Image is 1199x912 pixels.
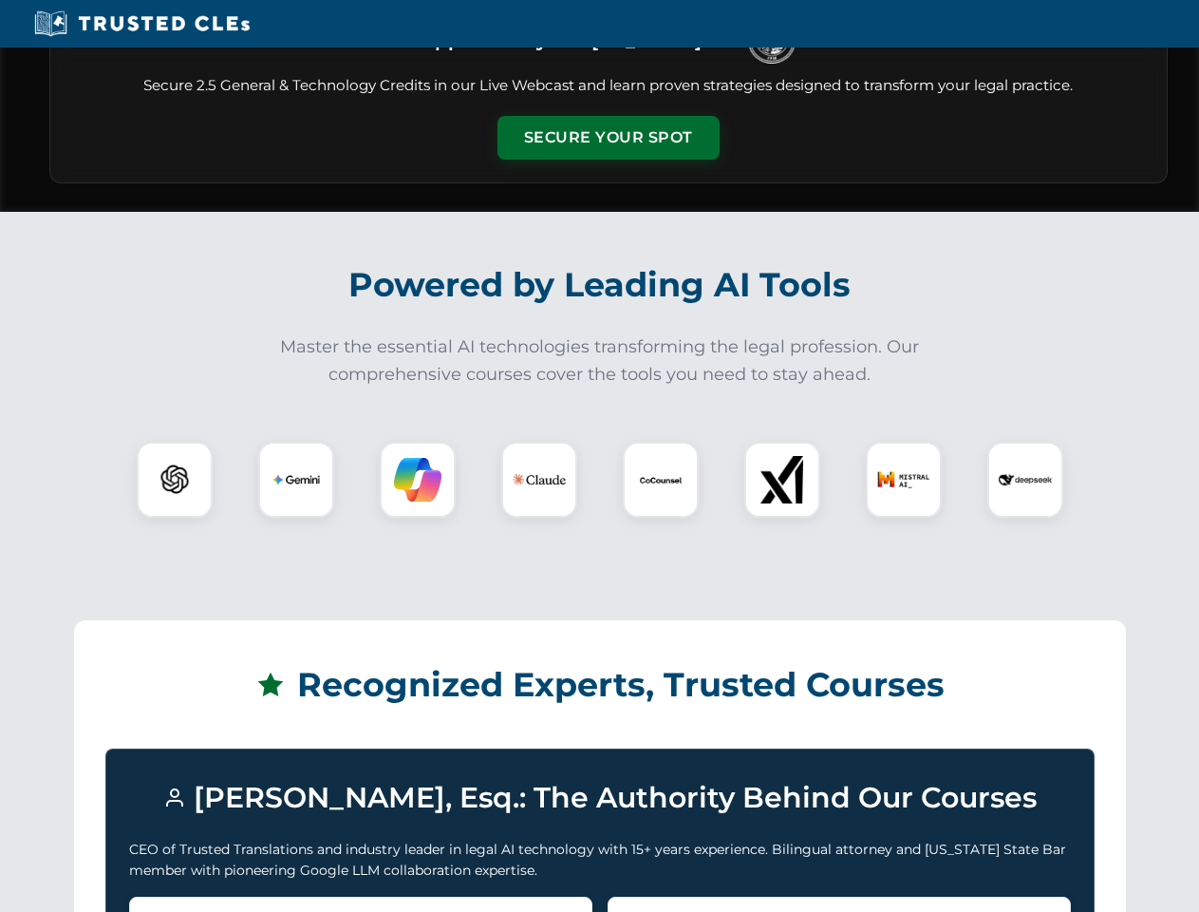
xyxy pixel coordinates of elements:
[74,252,1126,318] h2: Powered by Leading AI Tools
[497,116,720,160] button: Secure Your Spot
[380,442,456,518] div: Copilot
[999,453,1052,506] img: DeepSeek Logo
[513,453,566,506] img: Claude Logo
[137,442,213,518] div: ChatGPT
[637,456,684,503] img: CoCounsel Logo
[268,333,932,389] p: Master the essential AI technologies transforming the legal profession. Our comprehensive courses...
[105,652,1095,718] h2: Recognized Experts, Trusted Courses
[877,453,930,506] img: Mistral AI Logo
[987,442,1063,518] div: DeepSeek
[258,442,334,518] div: Gemini
[129,772,1071,824] h3: [PERSON_NAME], Esq.: The Authority Behind Our Courses
[272,456,320,503] img: Gemini Logo
[73,75,1144,97] p: Secure 2.5 General & Technology Credits in our Live Webcast and learn proven strategies designed ...
[28,9,255,38] img: Trusted CLEs
[866,442,942,518] div: Mistral AI
[623,442,699,518] div: CoCounsel
[744,442,820,518] div: xAI
[147,452,202,507] img: ChatGPT Logo
[129,839,1071,882] p: CEO of Trusted Translations and industry leader in legal AI technology with 15+ years experience....
[759,456,806,503] img: xAI Logo
[501,442,577,518] div: Claude
[394,456,441,503] img: Copilot Logo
